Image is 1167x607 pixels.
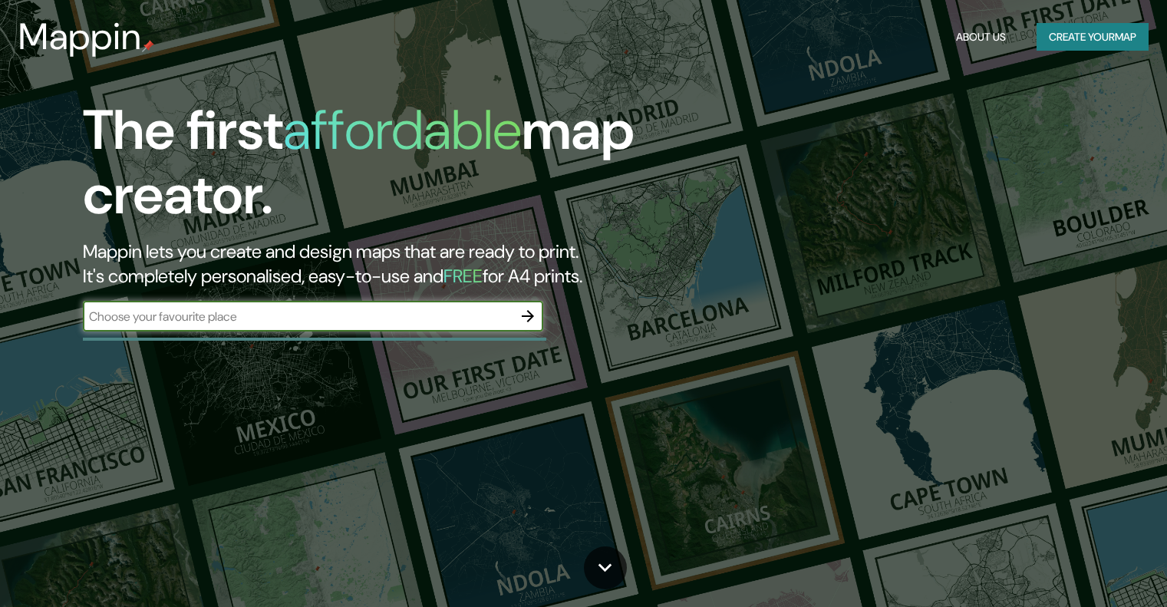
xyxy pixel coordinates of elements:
input: Choose your favourite place [83,308,513,325]
button: Create yourmap [1037,23,1149,51]
h1: The first map creator. [83,98,667,239]
h1: affordable [283,94,522,166]
h5: FREE [443,264,483,288]
h2: Mappin lets you create and design maps that are ready to print. It's completely personalised, eas... [83,239,667,289]
button: About Us [950,23,1012,51]
img: mappin-pin [142,40,154,52]
h3: Mappin [18,15,142,58]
